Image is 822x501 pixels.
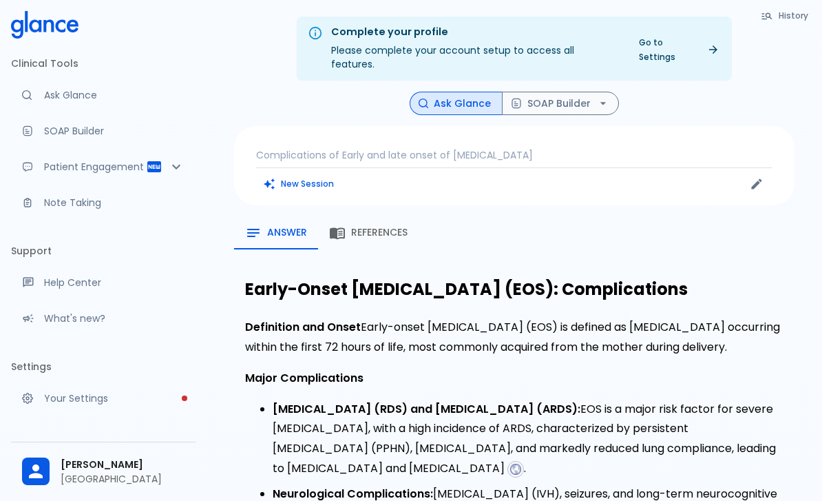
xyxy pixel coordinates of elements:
[410,92,503,116] button: Ask Glance
[44,276,185,289] p: Help Center
[61,458,185,472] span: [PERSON_NAME]
[502,92,619,116] button: SOAP Builder
[331,21,620,76] div: Please complete your account setup to access all features.
[273,400,783,479] li: EOS is a major risk factor for severe [MEDICAL_DATA], with a high incidence of ARDS, characterize...
[11,47,196,80] li: Clinical Tools
[61,472,185,486] p: [GEOGRAPHIC_DATA]
[631,32,726,67] a: Go to Settings
[44,160,146,174] p: Patient Engagement
[509,463,522,476] img: favicons
[11,80,196,110] a: Moramiz: Find ICD10AM codes instantly
[44,124,185,138] p: SOAP Builder
[11,350,196,383] li: Settings
[256,148,772,162] p: Complications of Early and late onset of [MEDICAL_DATA]
[44,391,185,405] p: Your Settings
[11,116,196,146] a: Docugen: Compose a clinical documentation in seconds
[245,318,783,358] p: Early-onset [MEDICAL_DATA] (EOS) is defined as [MEDICAL_DATA] occurring within the first 72 hours...
[267,227,307,239] span: Answer
[245,370,363,386] strong: Major Complications
[746,174,767,194] button: Edit
[245,319,361,335] strong: Definition and Onset
[754,6,816,25] button: History
[11,448,196,495] div: [PERSON_NAME][GEOGRAPHIC_DATA]
[256,174,342,194] button: Clears all inputs and results.
[11,152,196,182] div: Patient Reports & Referrals
[11,303,196,334] div: Recent updates and feature releases
[273,401,580,417] strong: [MEDICAL_DATA] (RDS) and [MEDICAL_DATA] (ARDS):
[11,187,196,218] a: Advanced note-taking
[245,274,783,304] h2: Early-Onset [MEDICAL_DATA] (EOS): Complications
[11,383,196,413] a: Please complete account setup
[44,196,185,209] p: Note Taking
[11,267,196,298] a: Get help from our support team
[11,234,196,267] li: Support
[331,25,620,40] div: Complete your profile
[44,88,185,102] p: Ask Glance
[351,227,408,239] span: References
[44,311,185,325] p: What's new?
